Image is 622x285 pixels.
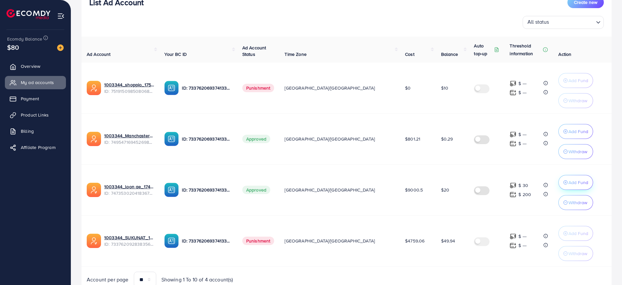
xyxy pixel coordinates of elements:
img: top-up amount [510,80,516,87]
span: Approved [242,135,270,143]
a: 1003344_Manchaster_1745175503024 [104,132,154,139]
a: Billing [5,125,66,138]
a: My ad accounts [5,76,66,89]
span: Approved [242,186,270,194]
img: ic-ba-acc.ded83a64.svg [164,183,179,197]
button: Add Fund [558,226,593,241]
p: Add Fund [568,77,588,84]
img: image [57,44,64,51]
p: Withdraw [568,199,587,206]
span: [GEOGRAPHIC_DATA]/[GEOGRAPHIC_DATA] [285,187,375,193]
span: $80 [7,43,19,52]
button: Withdraw [558,246,593,261]
img: menu [57,12,65,20]
span: Balance [441,51,458,57]
button: Withdraw [558,195,593,210]
img: top-up amount [510,182,516,189]
a: Affiliate Program [5,141,66,154]
p: Add Fund [568,179,588,186]
p: $ --- [518,140,527,147]
img: top-up amount [510,89,516,96]
span: Ad Account [87,51,111,57]
p: ID: 7337620693741338625 [182,186,232,194]
span: $4759.06 [405,238,425,244]
span: $801.21 [405,136,420,142]
span: Cost [405,51,414,57]
p: $ --- [518,242,527,249]
img: ic-ads-acc.e4c84228.svg [87,132,101,146]
p: ID: 7337620693741338625 [182,84,232,92]
span: $10 [441,85,448,91]
p: $ --- [518,232,527,240]
a: 1003344_shoppio_1750688962312 [104,81,154,88]
span: Ecomdy Balance [7,36,42,42]
span: Payment [21,95,39,102]
p: Threshold information [510,42,541,57]
span: ID: 7519150985080684551 [104,88,154,94]
span: [GEOGRAPHIC_DATA]/[GEOGRAPHIC_DATA] [285,85,375,91]
a: Payment [5,92,66,105]
span: Action [558,51,571,57]
span: Punishment [242,84,274,92]
p: $ --- [518,80,527,87]
div: <span class='underline'>1003344_SUKUNAT_1708423019062</span></br>7337620928383565826 [104,234,154,248]
div: <span class='underline'>1003344_loon ae_1740066863007</span></br>7473530204183674896 [104,183,154,197]
img: ic-ba-acc.ded83a64.svg [164,81,179,95]
button: Add Fund [558,124,593,139]
span: $9000.5 [405,187,423,193]
p: Withdraw [568,250,587,257]
span: $49.94 [441,238,455,244]
p: $ 200 [518,191,531,198]
img: logo [6,9,50,19]
span: [GEOGRAPHIC_DATA]/[GEOGRAPHIC_DATA] [285,136,375,142]
img: ic-ads-acc.e4c84228.svg [87,234,101,248]
span: Time Zone [285,51,306,57]
p: $ --- [518,89,527,96]
span: My ad accounts [21,79,54,86]
p: ID: 7337620693741338625 [182,237,232,245]
button: Add Fund [558,73,593,88]
a: Overview [5,60,66,73]
span: $20 [441,187,449,193]
input: Search for option [551,17,593,27]
p: Withdraw [568,148,587,155]
div: Search for option [523,16,604,29]
a: Product Links [5,108,66,121]
img: ic-ba-acc.ded83a64.svg [164,234,179,248]
img: ic-ads-acc.e4c84228.svg [87,81,101,95]
img: top-up amount [510,191,516,198]
span: ID: 7473530204183674896 [104,190,154,196]
span: Showing 1 To 10 of 4 account(s) [161,276,233,283]
span: $0 [405,85,411,91]
a: 1003344_loon ae_1740066863007 [104,183,154,190]
p: Add Fund [568,128,588,135]
div: <span class='underline'>1003344_shoppio_1750688962312</span></br>7519150985080684551 [104,81,154,95]
p: Withdraw [568,97,587,105]
iframe: Chat [594,256,617,280]
p: Add Fund [568,229,588,237]
img: top-up amount [510,140,516,147]
span: All status [526,17,551,27]
p: Auto top-up [474,42,493,57]
span: Account per page [87,276,129,283]
span: Product Links [21,112,49,118]
span: Overview [21,63,40,69]
p: ID: 7337620693741338625 [182,135,232,143]
span: Ad Account Status [242,44,266,57]
a: 1003344_SUKUNAT_1708423019062 [104,234,154,241]
img: top-up amount [510,242,516,249]
img: top-up amount [510,233,516,240]
span: $0.29 [441,136,453,142]
p: $ --- [518,130,527,138]
span: ID: 7495471694526988304 [104,139,154,145]
span: [GEOGRAPHIC_DATA]/[GEOGRAPHIC_DATA] [285,238,375,244]
span: Affiliate Program [21,144,56,151]
img: ic-ba-acc.ded83a64.svg [164,132,179,146]
img: top-up amount [510,131,516,138]
button: Withdraw [558,93,593,108]
div: <span class='underline'>1003344_Manchaster_1745175503024</span></br>7495471694526988304 [104,132,154,146]
span: Billing [21,128,34,134]
span: Your BC ID [164,51,187,57]
button: Withdraw [558,144,593,159]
